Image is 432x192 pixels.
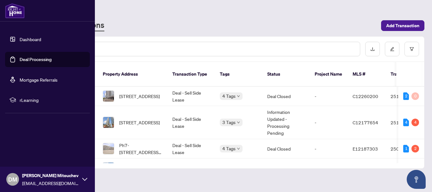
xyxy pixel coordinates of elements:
button: filter [404,42,419,56]
span: down [237,147,240,150]
div: 1 [403,145,409,152]
td: - [310,106,348,139]
span: [STREET_ADDRESS] [119,93,160,100]
td: 2509728 [386,139,430,158]
span: edit [390,47,394,51]
td: - [310,158,348,178]
a: Deal Processing [20,57,52,62]
span: filter [410,47,414,51]
img: thumbnail-img [103,91,114,102]
div: 2 [403,92,409,100]
td: Deal - Sell Side Lease [167,158,215,178]
span: [PERSON_NAME] Mitouchev [22,172,79,179]
td: Information Updated - Processing Pending [262,106,310,139]
td: Deal - Sell Side Lease [167,87,215,106]
td: 2510542 [386,87,430,106]
div: 0 [411,92,419,100]
span: C12260200 [353,93,378,99]
td: Deal Closed [262,158,310,178]
span: 3 Tags [222,119,236,126]
span: download [370,47,375,51]
th: Tags [215,62,262,87]
span: down [237,95,240,98]
span: Ph7-[STREET_ADDRESS][PERSON_NAME] [119,142,162,156]
td: 2510540 [386,106,430,139]
th: Project Name [310,62,348,87]
span: 4 Tags [222,145,236,152]
a: Mortgage Referrals [20,77,58,83]
th: Trade Number [386,62,430,87]
span: [EMAIL_ADDRESS][DOMAIN_NAME] [22,180,79,187]
span: C12177654 [353,120,378,125]
div: 4 [403,119,409,126]
button: download [365,42,380,56]
td: - [310,87,348,106]
button: Open asap [407,170,426,189]
div: 2 [411,145,419,152]
a: Dashboard [20,36,41,42]
span: Add Transaction [386,21,419,31]
td: Deal Closed [262,139,310,158]
th: Transaction Type [167,62,215,87]
img: thumbnail-img [103,143,114,154]
td: - [310,139,348,158]
td: Deal Closed [262,87,310,106]
td: Deal - Sell Side Lease [167,139,215,158]
img: logo [5,3,25,18]
button: edit [385,42,399,56]
button: Add Transaction [381,20,424,31]
td: Deal - Sell Side Lease [167,106,215,139]
span: DM [8,175,17,184]
th: Status [262,62,310,87]
span: rLearning [20,96,85,103]
span: down [237,121,240,124]
th: MLS # [348,62,386,87]
th: Property Address [98,62,167,87]
td: 2509666 [386,158,430,178]
span: 4 Tags [222,92,236,100]
img: thumbnail-img [103,117,114,128]
span: E12187303 [353,146,378,152]
div: 4 [411,119,419,126]
img: thumbnail-img [103,163,114,173]
span: [STREET_ADDRESS] [119,119,160,126]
